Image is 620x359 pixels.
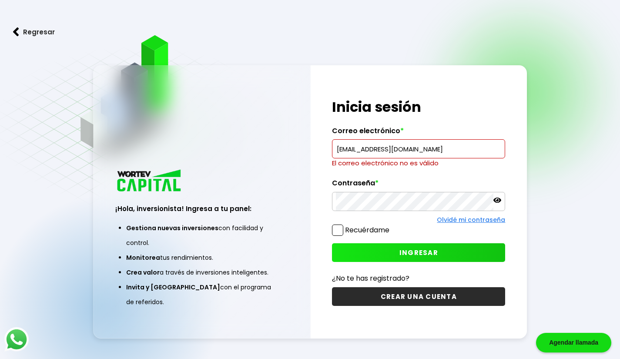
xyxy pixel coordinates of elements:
[4,327,29,352] img: logos_whatsapp-icon.242b2217.svg
[126,268,160,277] span: Crea valor
[332,273,505,284] p: ¿No te has registrado?
[345,225,389,235] label: Recuérdame
[332,243,505,262] button: INGRESAR
[399,248,438,257] span: INGRESAR
[115,204,288,214] h3: ¡Hola, inversionista! Ingresa a tu panel:
[126,224,218,232] span: Gestiona nuevas inversiones
[115,168,184,194] img: logo_wortev_capital
[126,250,278,265] li: tus rendimientos.
[332,97,505,117] h1: Inicia sesión
[126,283,220,292] span: Invita y [GEOGRAPHIC_DATA]
[332,287,505,306] button: CREAR UNA CUENTA
[126,265,278,280] li: a través de inversiones inteligentes.
[536,333,611,352] div: Agendar llamada
[437,215,505,224] a: Olvidé mi contraseña
[126,221,278,250] li: con facilidad y control.
[13,27,19,37] img: flecha izquierda
[332,273,505,306] a: ¿No te has registrado?CREAR UNA CUENTA
[332,158,505,168] p: El correo electrónico no es válido
[126,253,160,262] span: Monitorea
[336,140,501,158] input: hola@wortev.capital
[332,179,505,192] label: Contraseña
[126,280,278,309] li: con el programa de referidos.
[332,127,505,140] label: Correo electrónico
